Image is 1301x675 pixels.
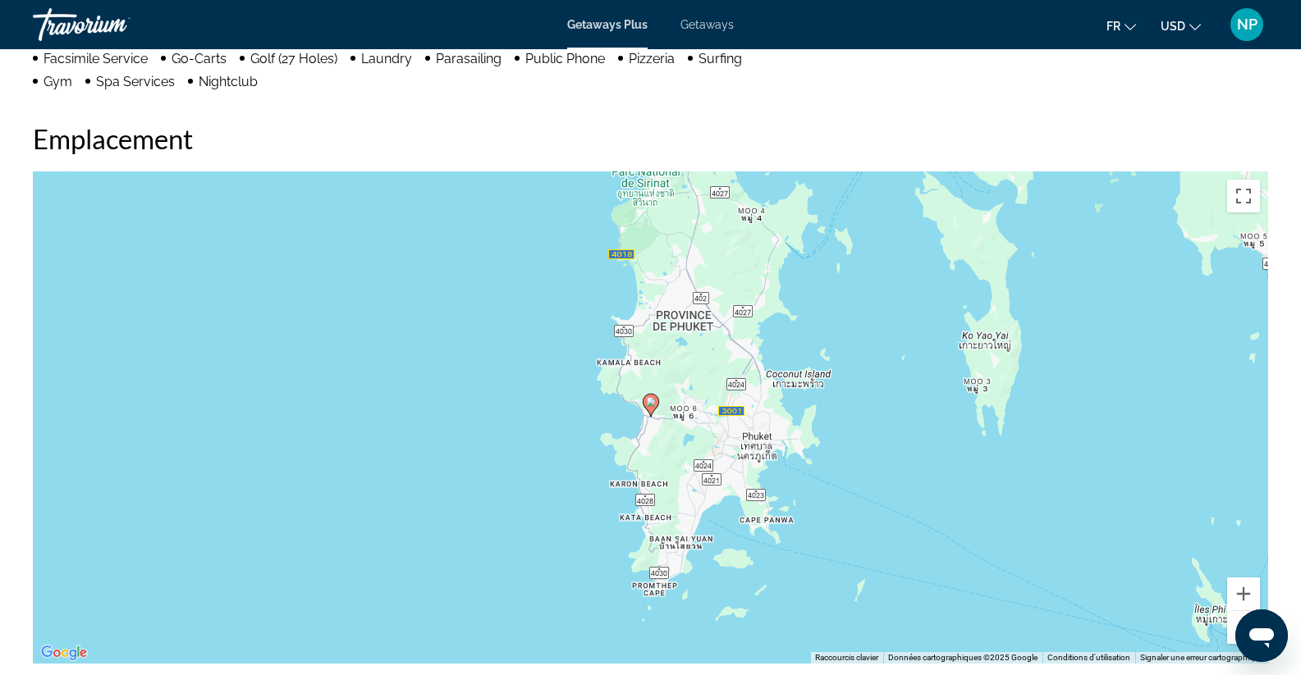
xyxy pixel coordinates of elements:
span: NP [1237,16,1257,33]
span: Surfing [699,51,742,66]
button: Change language [1106,14,1136,38]
span: Spa Services [96,74,175,89]
button: Change currency [1161,14,1201,38]
span: Données cartographiques ©2025 Google [888,653,1038,662]
span: Gym [44,74,72,89]
button: Zoom arrière [1227,611,1260,644]
a: Conditions d'utilisation (s'ouvre dans un nouvel onglet) [1047,653,1130,662]
img: Google [37,642,91,664]
span: Pizzeria [629,51,675,66]
span: fr [1106,20,1120,33]
button: Zoom avant [1227,577,1260,610]
h2: Emplacement [33,122,1268,155]
span: USD [1161,20,1185,33]
iframe: Bouton de lancement de la fenêtre de messagerie [1235,609,1288,662]
button: Passer en plein écran [1227,180,1260,212]
a: Signaler une erreur cartographique [1140,653,1263,662]
span: Parasailing [436,51,502,66]
span: Public Phone [525,51,605,66]
span: Golf (27 Holes) [250,51,337,66]
span: Go-Carts [172,51,227,66]
a: Getaways Plus [567,18,648,31]
span: Nightclub [199,74,258,89]
a: Getaways [680,18,734,31]
a: Ouvrir cette zone dans Google Maps (dans une nouvelle fenêtre) [37,642,91,664]
span: Facsimile Service [44,51,148,66]
button: Raccourcis clavier [815,652,878,664]
span: Laundry [361,51,412,66]
a: Travorium [33,3,197,46]
button: User Menu [1225,7,1268,42]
